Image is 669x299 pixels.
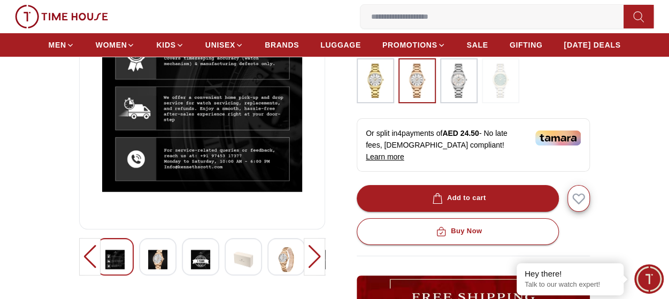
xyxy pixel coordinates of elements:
[105,247,125,272] img: Kenneth Scott Women's Analog White Dial Watch - K25504-GBGW
[156,35,183,55] a: KIDS
[487,64,514,98] img: ...
[320,35,361,55] a: LUGGAGE
[234,247,253,272] img: Kenneth Scott Women's Analog White Dial Watch - K25504-GBGW
[564,35,620,55] a: [DATE] DEALS
[276,247,296,272] img: Kenneth Scott Women's Analog White Dial Watch - K25504-GBGW
[445,64,472,98] img: ...
[49,40,66,50] span: MEN
[467,40,488,50] span: SALE
[96,40,127,50] span: WOMEN
[510,40,543,50] span: GIFTING
[148,247,167,272] img: Kenneth Scott Women's Analog White Dial Watch - K25504-GBGW
[205,35,243,55] a: UNISEX
[525,269,616,279] div: Hey there!
[357,185,559,212] button: Add to cart
[430,192,486,204] div: Add to cart
[362,64,389,98] img: ...
[265,35,299,55] a: BRANDS
[535,131,581,145] img: Tamara
[15,5,108,28] img: ...
[510,35,543,55] a: GIFTING
[320,40,361,50] span: LUGGAGE
[191,247,210,272] img: Kenneth Scott Women's Analog White Dial Watch - K25504-GBGW
[525,280,616,289] p: Talk to our watch expert!
[357,118,590,172] div: Or split in 4 payments of - No late fees, [DEMOGRAPHIC_DATA] compliant!
[382,35,445,55] a: PROMOTIONS
[357,218,559,245] button: Buy Now
[634,264,664,294] div: Chat Widget
[156,40,175,50] span: KIDS
[366,152,404,161] span: Learn more
[404,64,430,98] img: ...
[442,129,479,137] span: AED 24.50
[467,35,488,55] a: SALE
[96,35,135,55] a: WOMEN
[49,35,74,55] a: MEN
[265,40,299,50] span: BRANDS
[205,40,235,50] span: UNISEX
[434,225,482,237] div: Buy Now
[382,40,437,50] span: PROMOTIONS
[564,40,620,50] span: [DATE] DEALS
